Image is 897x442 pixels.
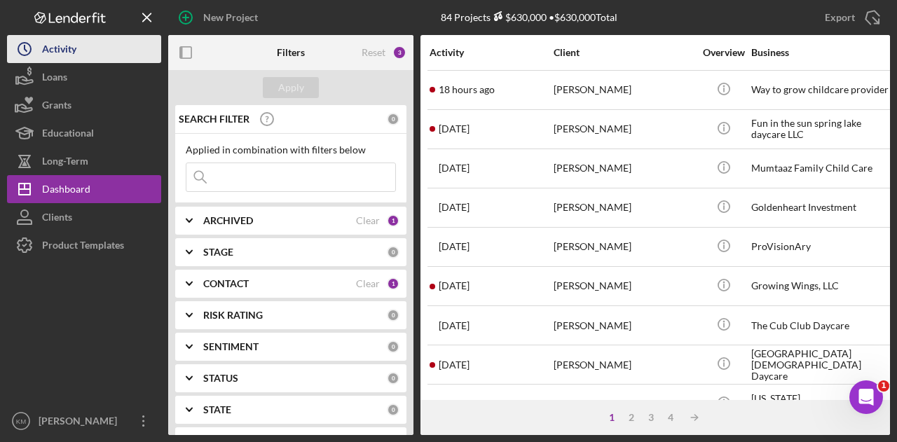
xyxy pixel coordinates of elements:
div: 1 [602,412,622,423]
div: 0 [387,372,399,385]
button: New Project [168,4,272,32]
b: Filters [277,47,305,58]
time: 2025-09-16 20:05 [439,163,470,174]
div: 4 [661,412,680,423]
div: New Project [203,4,258,32]
div: Export [825,4,855,32]
button: Activity [7,35,161,63]
div: Mumtaaz Family Child Care [751,150,891,187]
button: Grants [7,91,161,119]
div: $630,000 [491,11,547,23]
div: 0 [387,403,399,416]
div: ProVisionAry [751,228,891,265]
div: [PERSON_NAME] [554,268,694,305]
div: Growing Wings, LLC [751,268,891,305]
div: Dashboard [42,175,90,207]
div: Clear [356,278,380,289]
div: 1 [387,277,399,290]
div: Activity [430,47,552,58]
b: STATE [203,404,231,415]
div: [PERSON_NAME] [554,71,694,109]
div: Way to grow childcare provider [751,71,891,109]
div: Loans [42,63,67,95]
text: KM [16,417,26,425]
div: [PERSON_NAME] [35,407,126,438]
div: Educational [42,119,94,151]
div: Clear [356,215,380,226]
b: SEARCH FILTER [179,113,249,125]
div: Grants [42,91,71,123]
div: [US_STATE][GEOGRAPHIC_DATA] [751,385,891,422]
time: 2025-07-17 04:58 [439,359,470,371]
b: RISK RATING [203,310,263,321]
div: 0 [387,340,399,353]
div: [PERSON_NAME] [554,385,694,422]
b: STATUS [203,373,238,384]
div: 84 Projects • $630,000 Total [441,11,617,23]
button: Educational [7,119,161,147]
button: Apply [263,77,319,98]
button: Export [811,4,890,32]
iframe: Intercom live chat [849,380,883,414]
div: Clients [42,203,72,235]
div: 0 [387,246,399,258]
b: SENTIMENT [203,341,259,352]
div: 2 [622,412,641,423]
div: Client [554,47,694,58]
div: Reset [362,47,385,58]
div: Product Templates [42,231,124,263]
span: 1 [878,380,889,392]
div: Long-Term [42,147,88,179]
div: Applied in combination with filters below [186,144,396,156]
div: [GEOGRAPHIC_DATA][DEMOGRAPHIC_DATA] Daycare [751,346,891,383]
div: [PERSON_NAME] [554,111,694,148]
div: Business [751,47,891,58]
div: 0 [387,113,399,125]
div: [PERSON_NAME] [554,189,694,226]
div: Goldenheart Investment [751,189,891,226]
div: 0 [387,309,399,322]
button: Product Templates [7,231,161,259]
button: KM[PERSON_NAME] [7,407,161,435]
time: 2025-08-25 20:33 [439,202,470,213]
time: 2025-09-18 15:21 [439,123,470,134]
button: Clients [7,203,161,231]
time: 2025-09-23 02:24 [439,84,495,95]
time: 2025-08-19 18:43 [439,320,470,331]
div: Apply [278,77,304,98]
button: Dashboard [7,175,161,203]
time: 2025-07-17 04:29 [439,399,470,410]
div: Fun in the sun spring lake daycare LLC [751,111,891,148]
time: 2025-08-22 21:32 [439,241,470,252]
b: CONTACT [203,278,249,289]
div: [PERSON_NAME] [554,150,694,187]
div: 3 [392,46,406,60]
time: 2025-08-19 19:35 [439,280,470,291]
div: [PERSON_NAME] [554,228,694,265]
div: The Cub Club Daycare [751,307,891,344]
button: Long-Term [7,147,161,175]
div: Activity [42,35,76,67]
div: [PERSON_NAME] [554,346,694,383]
button: Loans [7,63,161,91]
div: Overview [697,47,750,58]
div: 1 [387,214,399,227]
b: STAGE [203,247,233,258]
div: [PERSON_NAME] [554,307,694,344]
b: ARCHIVED [203,215,253,226]
div: 3 [641,412,661,423]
